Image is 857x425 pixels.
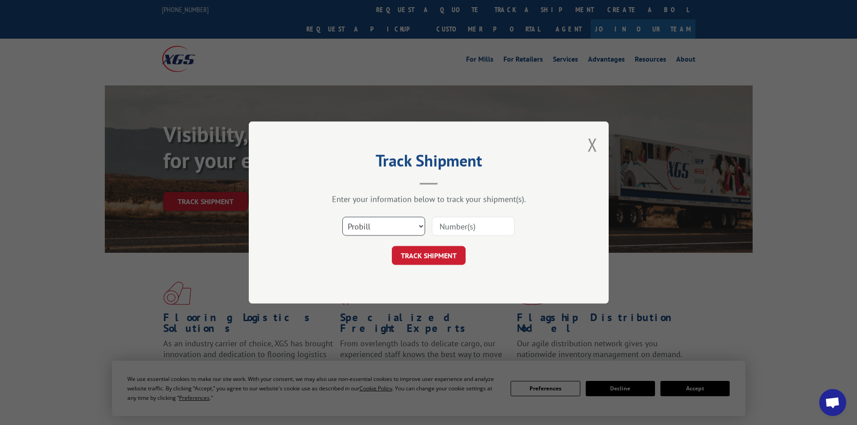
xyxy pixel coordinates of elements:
button: Close modal [588,133,597,157]
div: Enter your information below to track your shipment(s). [294,194,564,204]
input: Number(s) [432,217,515,236]
div: Open chat [819,389,846,416]
button: TRACK SHIPMENT [392,246,466,265]
h2: Track Shipment [294,154,564,171]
